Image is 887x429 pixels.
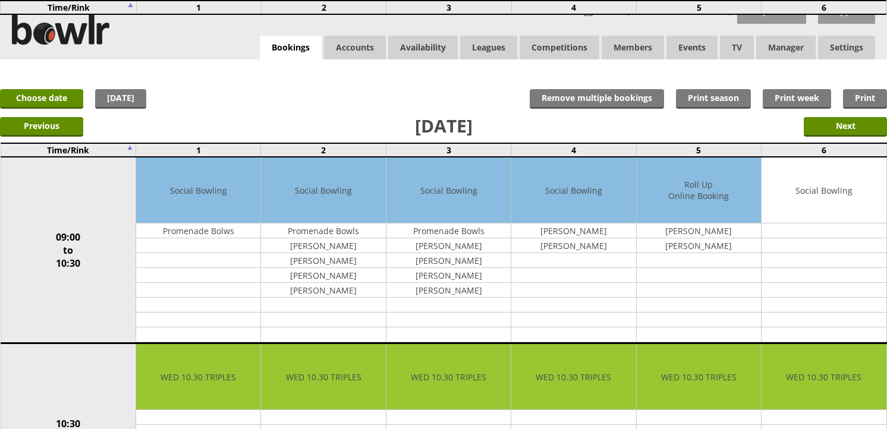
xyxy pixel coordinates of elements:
td: 2 [262,1,386,14]
td: [PERSON_NAME] [637,238,761,253]
td: WED 10.30 TRIPLES [386,344,511,410]
td: [PERSON_NAME] [386,238,511,253]
td: [PERSON_NAME] [386,253,511,268]
td: Promenade Bolws [136,223,260,238]
td: 6 [762,1,886,14]
td: 5 [636,1,761,14]
a: Leagues [460,36,517,59]
input: Remove multiple bookings [530,89,664,109]
td: Time/Rink [1,1,136,14]
td: Promenade Bowls [386,223,511,238]
a: Print week [763,89,831,109]
span: Settings [818,36,875,59]
td: 1 [136,143,261,157]
a: Availability [388,36,458,59]
a: Events [666,36,718,59]
a: Bookings [260,36,322,60]
td: Social Bowling [762,157,886,223]
td: 6 [762,143,886,157]
td: [PERSON_NAME] [261,253,385,268]
td: 3 [386,1,511,14]
td: 2 [261,143,386,157]
td: Time/Rink [1,143,136,157]
td: WED 10.30 TRIPLES [762,344,886,410]
td: WED 10.30 TRIPLES [637,344,761,410]
td: 4 [511,1,636,14]
td: Roll Up Online Booking [637,157,761,223]
td: Social Bowling [386,157,511,223]
td: Social Bowling [261,157,385,223]
a: [DATE] [95,89,146,109]
td: 1 [136,1,261,14]
td: WED 10.30 TRIPLES [261,344,385,410]
input: Next [804,117,887,137]
td: [PERSON_NAME] [261,268,385,283]
td: Social Bowling [136,157,260,223]
a: Competitions [520,36,599,59]
td: WED 10.30 TRIPLES [136,344,260,410]
td: [PERSON_NAME] [511,223,636,238]
span: Members [602,36,664,59]
td: [PERSON_NAME] [637,223,761,238]
td: [PERSON_NAME] [261,283,385,298]
td: [PERSON_NAME] [386,268,511,283]
td: 5 [636,143,761,157]
span: Accounts [324,36,386,59]
td: Promenade Bowls [261,223,385,238]
td: [PERSON_NAME] [386,283,511,298]
a: Print [843,89,887,109]
td: Social Bowling [511,157,636,223]
td: [PERSON_NAME] [511,238,636,253]
a: Print season [676,89,751,109]
td: WED 10.30 TRIPLES [511,344,636,410]
span: Manager [756,36,816,59]
td: 3 [386,143,511,157]
td: 4 [511,143,636,157]
span: TV [720,36,754,59]
td: [PERSON_NAME] [261,238,385,253]
td: 09:00 to 10:30 [1,157,136,343]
